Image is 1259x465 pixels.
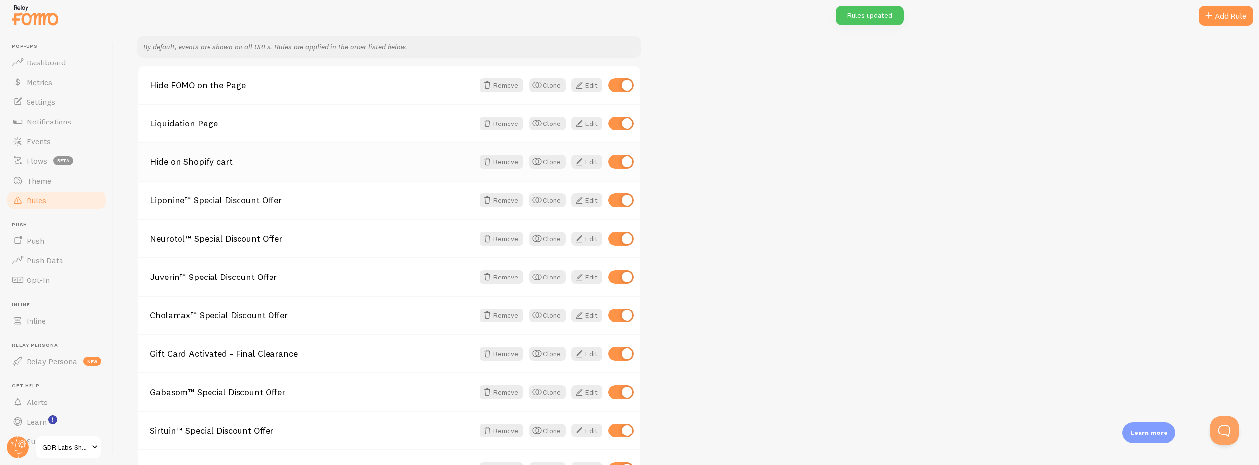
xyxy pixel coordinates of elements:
[150,157,474,166] a: Hide on Shopify cart
[571,155,602,169] a: Edit
[27,255,63,265] span: Push Data
[27,77,52,87] span: Metrics
[10,2,60,28] img: fomo-relay-logo-orange.svg
[6,392,107,412] a: Alerts
[529,155,566,169] button: Clone
[42,441,89,453] span: GDR Labs Shopify Website
[27,136,51,146] span: Events
[6,53,107,72] a: Dashboard
[27,117,71,126] span: Notifications
[6,92,107,112] a: Settings
[1122,422,1175,443] div: Learn more
[480,424,523,437] button: Remove
[6,190,107,210] a: Rules
[27,356,77,366] span: Relay Persona
[150,349,474,358] a: Gift Card Activated - Final Clearance
[571,193,602,207] a: Edit
[12,222,107,228] span: Push
[150,81,474,90] a: Hide FOMO on the Page
[480,155,523,169] button: Remove
[571,117,602,130] a: Edit
[6,351,107,371] a: Relay Persona new
[571,385,602,399] a: Edit
[6,151,107,171] a: Flows beta
[6,270,107,290] a: Opt-In
[480,385,523,399] button: Remove
[480,347,523,361] button: Remove
[529,385,566,399] button: Clone
[529,309,566,322] button: Clone
[27,156,47,166] span: Flows
[27,236,44,246] span: Push
[6,171,107,190] a: Theme
[12,383,107,389] span: Get Help
[571,78,602,92] a: Edit
[6,131,107,151] a: Events
[480,117,523,130] button: Remove
[35,435,102,459] a: GDR Labs Shopify Website
[27,195,46,205] span: Rules
[529,270,566,284] button: Clone
[480,270,523,284] button: Remove
[150,388,474,397] a: Gabasom™ Special Discount Offer
[150,311,474,320] a: Cholamax™ Special Discount Offer
[480,78,523,92] button: Remove
[27,275,50,285] span: Opt-In
[12,342,107,349] span: Relay Persona
[529,78,566,92] button: Clone
[1210,416,1239,445] iframe: Help Scout Beacon - Open
[6,231,107,250] a: Push
[6,412,107,432] a: Learn
[12,302,107,308] span: Inline
[571,232,602,246] a: Edit
[571,309,602,322] a: Edit
[529,232,566,246] button: Clone
[27,417,47,427] span: Learn
[480,309,523,322] button: Remove
[27,97,55,107] span: Settings
[48,415,57,424] svg: <p>Watch New Feature Tutorials!</p>
[83,357,101,366] span: new
[6,250,107,270] a: Push Data
[27,58,66,67] span: Dashboard
[27,176,51,186] span: Theme
[150,196,474,205] a: Liponine™ Special Discount Offer
[150,119,474,128] a: Liquidation Page
[6,72,107,92] a: Metrics
[150,273,474,281] a: Juverin™ Special Discount Offer
[27,316,46,326] span: Inline
[529,424,566,437] button: Clone
[571,347,602,361] a: Edit
[836,6,904,25] div: Rules updated
[143,42,635,52] p: By default, events are shown on all URLs. Rules are applied in the order listed below.
[571,424,602,437] a: Edit
[529,347,566,361] button: Clone
[12,43,107,50] span: Pop-ups
[53,156,73,165] span: beta
[480,232,523,246] button: Remove
[6,311,107,331] a: Inline
[27,397,48,407] span: Alerts
[529,193,566,207] button: Clone
[150,234,474,243] a: Neurotol™ Special Discount Offer
[529,117,566,130] button: Clone
[571,270,602,284] a: Edit
[6,432,107,451] a: Support
[1130,428,1168,437] p: Learn more
[150,426,474,435] a: Sirtuin™ Special Discount Offer
[480,193,523,207] button: Remove
[6,112,107,131] a: Notifications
